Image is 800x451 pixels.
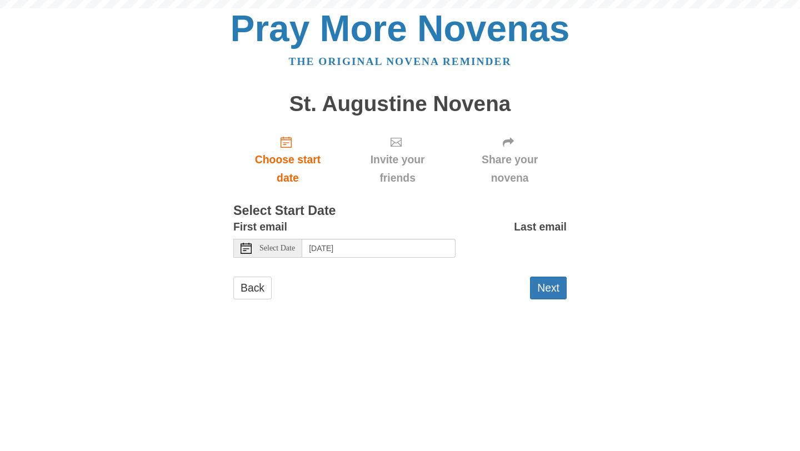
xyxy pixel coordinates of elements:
[530,277,567,299] button: Next
[353,151,442,187] span: Invite your friends
[453,127,567,193] div: Click "Next" to confirm your start date first.
[231,8,570,49] a: Pray More Novenas
[233,218,287,236] label: First email
[244,151,331,187] span: Choose start date
[342,127,453,193] div: Click "Next" to confirm your start date first.
[289,56,512,67] a: The original novena reminder
[233,277,272,299] a: Back
[233,92,567,116] h1: St. Augustine Novena
[464,151,556,187] span: Share your novena
[259,244,295,252] span: Select Date
[233,127,342,193] a: Choose start date
[514,218,567,236] label: Last email
[233,204,567,218] h3: Select Start Date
